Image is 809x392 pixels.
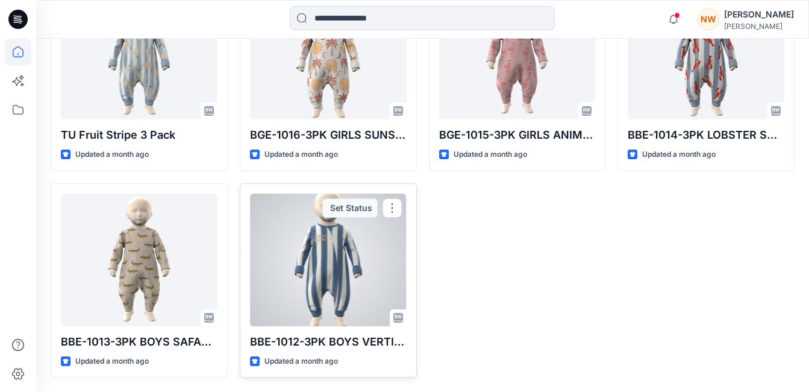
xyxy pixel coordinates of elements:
p: BBE-1013-3PK BOYS SAFARI ANIMAL WAFFLE GWM SLEEPSUIT [61,334,217,350]
div: NW [698,8,719,30]
p: BBE-1014-3PK LOBSTER STRIPE GWM ZIP THRU SLEEPSUIT [628,127,784,144]
a: BBE-1013-3PK BOYS SAFARI ANIMAL WAFFLE GWM SLEEPSUIT [61,194,217,326]
p: BGE-1016-3PK GIRLS SUNSHINE PALM GWM ZIP TRHU SLEEPSUIT [250,127,407,144]
p: Updated a month ago [264,355,338,368]
p: Updated a month ago [75,148,149,161]
p: Updated a month ago [454,148,527,161]
div: [PERSON_NAME] [724,22,794,31]
p: Updated a month ago [264,148,338,161]
p: BGE-1015-3PK GIRLS ANIMAL GWM SLEEPSUIT [439,127,596,144]
p: BBE-1012-3PK BOYS VERTICAL STRIPE SUMMER VIBES GWM ZIP THRU SLEEPSUIT [250,334,407,350]
a: BBE-1012-3PK BOYS VERTICAL STRIPE SUMMER VIBES GWM ZIP THRU SLEEPSUIT [250,194,407,326]
p: Updated a month ago [75,355,149,368]
p: TU Fruit Stripe 3 Pack [61,127,217,144]
p: Updated a month ago [642,148,716,161]
div: [PERSON_NAME] [724,7,794,22]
